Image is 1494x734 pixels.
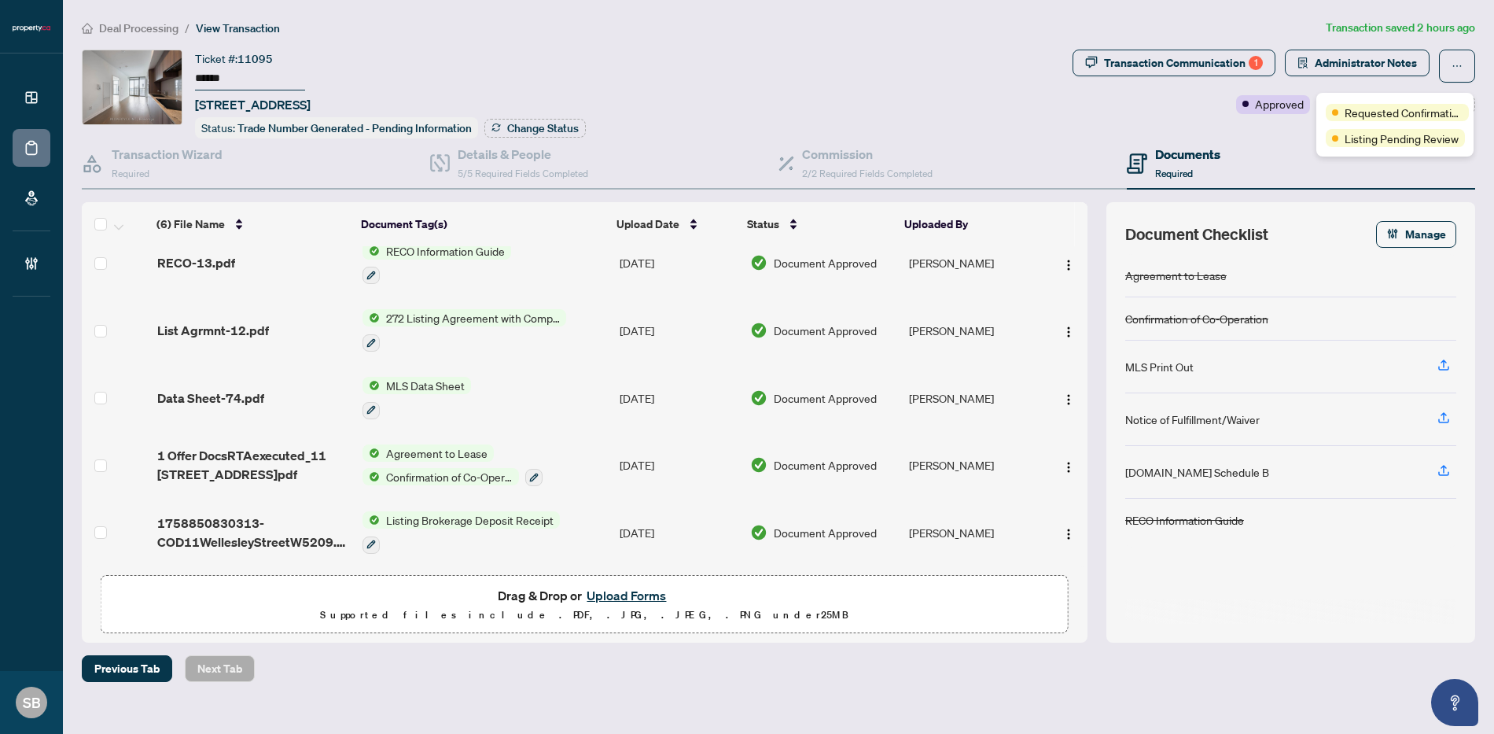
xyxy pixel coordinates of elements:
span: Data Sheet-74.pdf [157,389,264,408]
img: Status Icon [362,242,380,260]
div: Ticket #: [195,50,273,68]
span: SB [23,692,41,714]
button: Logo [1056,250,1081,275]
td: [DATE] [613,432,744,500]
span: 1758850830313-COD11WellesleyStreetW5209.pdf [157,514,350,551]
span: (6) File Name [156,216,225,233]
span: [STREET_ADDRESS] [195,95,311,114]
button: Status IconMLS Data Sheet [362,377,471,419]
img: Document Status [750,254,767,271]
button: Transaction Communication1 [1073,50,1275,76]
img: Document Status [750,456,767,474]
span: Document Approved [774,322,877,339]
span: Document Checklist [1125,223,1268,245]
button: Status IconAgreement to LeaseStatus IconConfirmation of Co-Operation [362,444,543,487]
span: Upload Date [616,216,679,233]
button: Logo [1056,452,1081,478]
img: logo [13,24,50,33]
td: [PERSON_NAME] [903,499,1043,566]
li: / [185,19,190,37]
img: IMG-C12398479_1.jpg [83,50,182,124]
td: [DATE] [613,297,744,364]
img: Document Status [750,389,767,407]
img: Document Status [750,524,767,541]
span: Agreement to Lease [380,444,494,462]
div: Transaction Communication [1104,50,1263,76]
span: 272 Listing Agreement with Company Schedule A [380,309,566,326]
div: Confirmation of Co-Operation [1125,310,1268,327]
h4: Details & People [458,145,588,164]
span: List Agrmnt-12.pdf [157,321,269,340]
button: Status IconRECO Information Guide [362,242,511,285]
button: Status Icon272 Listing Agreement with Company Schedule A [362,309,566,352]
span: Status [747,216,779,233]
button: Status IconListing Brokerage Deposit Receipt [362,511,560,554]
span: Drag & Drop or [498,585,671,606]
span: Required [112,168,149,179]
button: Change Status [484,119,586,138]
img: Status Icon [362,444,380,462]
img: Logo [1062,326,1075,338]
span: 2/2 Required Fields Completed [802,168,933,179]
article: Transaction saved 2 hours ago [1326,19,1475,37]
td: [PERSON_NAME] [903,297,1043,364]
button: Upload Forms [582,585,671,606]
span: Change Status [507,123,579,134]
img: Status Icon [362,309,380,326]
p: Supported files include .PDF, .JPG, .JPEG, .PNG under 25 MB [111,606,1058,625]
span: solution [1297,57,1308,68]
div: RECO Information Guide [1125,511,1244,529]
span: home [82,23,93,34]
span: 11095 [237,52,273,66]
th: Uploaded By [898,202,1037,246]
td: [DATE] [613,364,744,432]
button: Logo [1056,318,1081,343]
td: [PERSON_NAME] [903,432,1043,500]
div: MLS Print Out [1125,358,1194,375]
div: 1 [1249,56,1263,70]
div: [DOMAIN_NAME] Schedule B [1125,463,1269,481]
span: RECO-13.pdf [157,253,235,272]
td: [PERSON_NAME] [903,230,1043,297]
span: Document Approved [774,456,877,474]
img: Logo [1062,461,1075,474]
span: Manage [1405,222,1446,247]
span: ellipsis [1452,61,1463,72]
span: MLS Data Sheet [380,377,471,394]
th: Status [741,202,899,246]
span: Drag & Drop orUpload FormsSupported files include .PDF, .JPG, .JPEG, .PNG under25MB [101,576,1068,634]
h4: Documents [1155,145,1220,164]
span: Document Approved [774,254,877,271]
img: Logo [1062,393,1075,406]
th: Document Tag(s) [355,202,610,246]
div: Agreement to Lease [1125,267,1227,284]
span: RECO Information Guide [380,242,511,260]
span: Trade Number Generated - Pending Information [237,121,472,135]
img: Status Icon [362,468,380,485]
span: 1 Offer DocsRTAexecuted_11 [STREET_ADDRESS]pdf [157,446,350,484]
button: Administrator Notes [1285,50,1430,76]
button: Next Tab [185,655,255,682]
button: Previous Tab [82,655,172,682]
span: 5/5 Required Fields Completed [458,168,588,179]
td: [DATE] [613,499,744,566]
div: Notice of Fulfillment/Waiver [1125,411,1260,428]
span: Listing Pending Review [1345,130,1459,147]
span: Document Approved [774,389,877,407]
img: Logo [1062,259,1075,271]
span: Requested Confirmation of Closing [1345,104,1463,121]
button: Open asap [1431,679,1478,726]
span: Listing Brokerage Deposit Receipt [380,511,560,529]
span: View Transaction [196,21,280,35]
h4: Commission [802,145,933,164]
th: (6) File Name [150,202,355,246]
span: Deal Processing [99,21,178,35]
th: Upload Date [610,202,740,246]
button: Manage [1376,221,1456,248]
span: Approved [1255,95,1304,112]
span: Document Approved [774,524,877,541]
td: [DATE] [613,230,744,297]
span: Required [1155,168,1193,179]
img: Status Icon [362,377,380,394]
span: Administrator Notes [1315,50,1417,76]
